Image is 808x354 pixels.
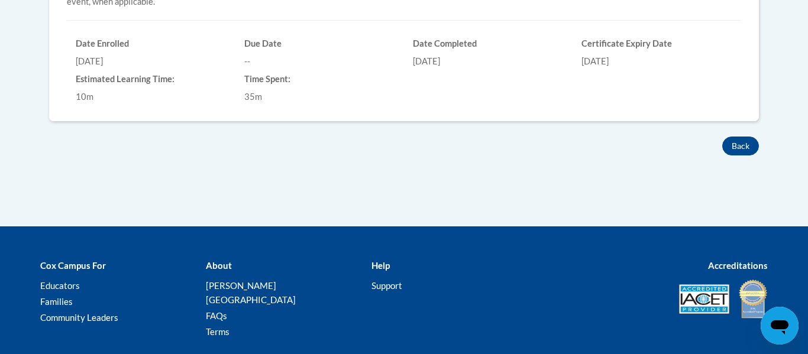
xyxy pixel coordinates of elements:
h6: Date Completed [413,38,564,49]
img: Accredited IACET® Provider [679,284,729,314]
div: 35m [244,90,395,103]
a: Educators [40,280,80,291]
div: -- [244,55,395,68]
img: IDA® Accredited [738,278,768,320]
h6: Estimated Learning Time: [76,74,227,85]
a: Families [40,296,73,307]
h6: Date Enrolled [76,38,227,49]
a: Support [371,280,402,291]
b: About [206,260,232,271]
b: Help [371,260,390,271]
div: [DATE] [76,55,227,68]
button: Back [722,137,759,155]
div: [DATE] [581,55,732,68]
div: 10m [76,90,227,103]
b: Cox Campus For [40,260,106,271]
a: FAQs [206,310,227,321]
a: Community Leaders [40,312,118,323]
iframe: Button to launch messaging window [761,307,799,345]
a: [PERSON_NAME][GEOGRAPHIC_DATA] [206,280,296,305]
b: Accreditations [708,260,768,271]
h6: Certificate Expiry Date [581,38,732,49]
h6: Due Date [244,38,395,49]
a: Terms [206,326,230,337]
div: [DATE] [413,55,564,68]
h6: Time Spent: [244,74,395,85]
